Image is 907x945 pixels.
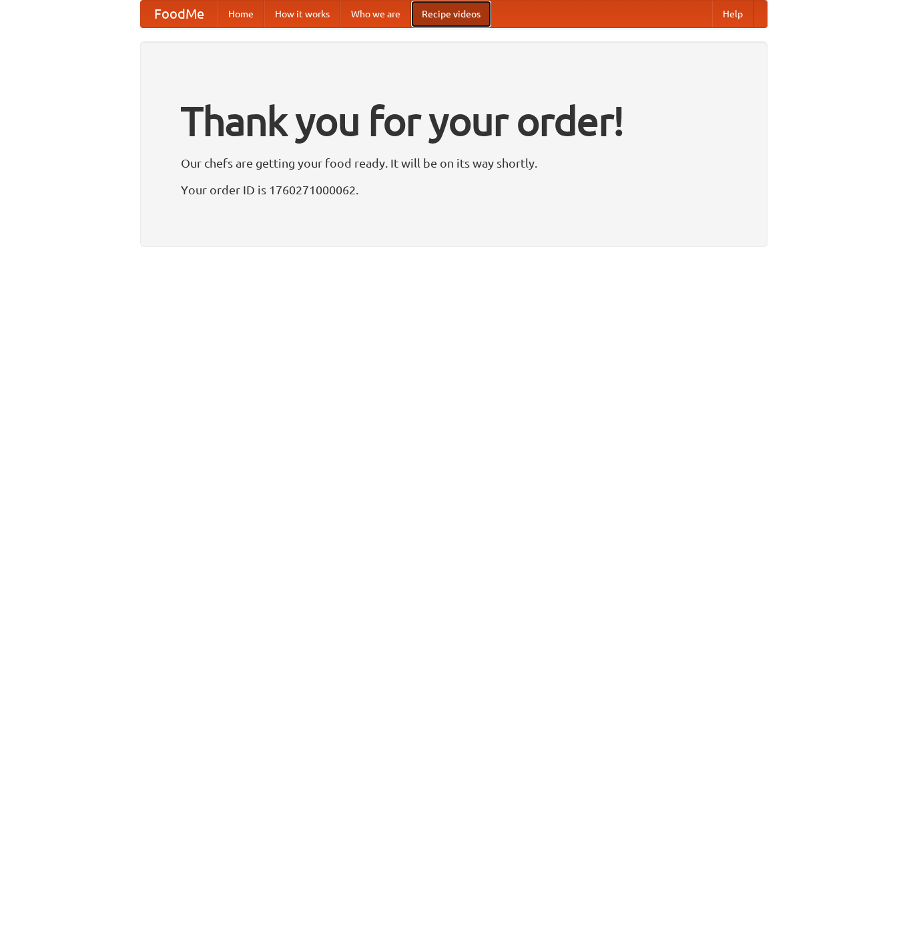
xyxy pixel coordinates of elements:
[411,1,491,27] a: Recipe videos
[218,1,264,27] a: Home
[181,89,727,153] h1: Thank you for your order!
[340,1,411,27] a: Who we are
[141,1,218,27] a: FoodMe
[181,180,727,200] p: Your order ID is 1760271000062.
[712,1,753,27] a: Help
[181,153,727,173] p: Our chefs are getting your food ready. It will be on its way shortly.
[264,1,340,27] a: How it works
